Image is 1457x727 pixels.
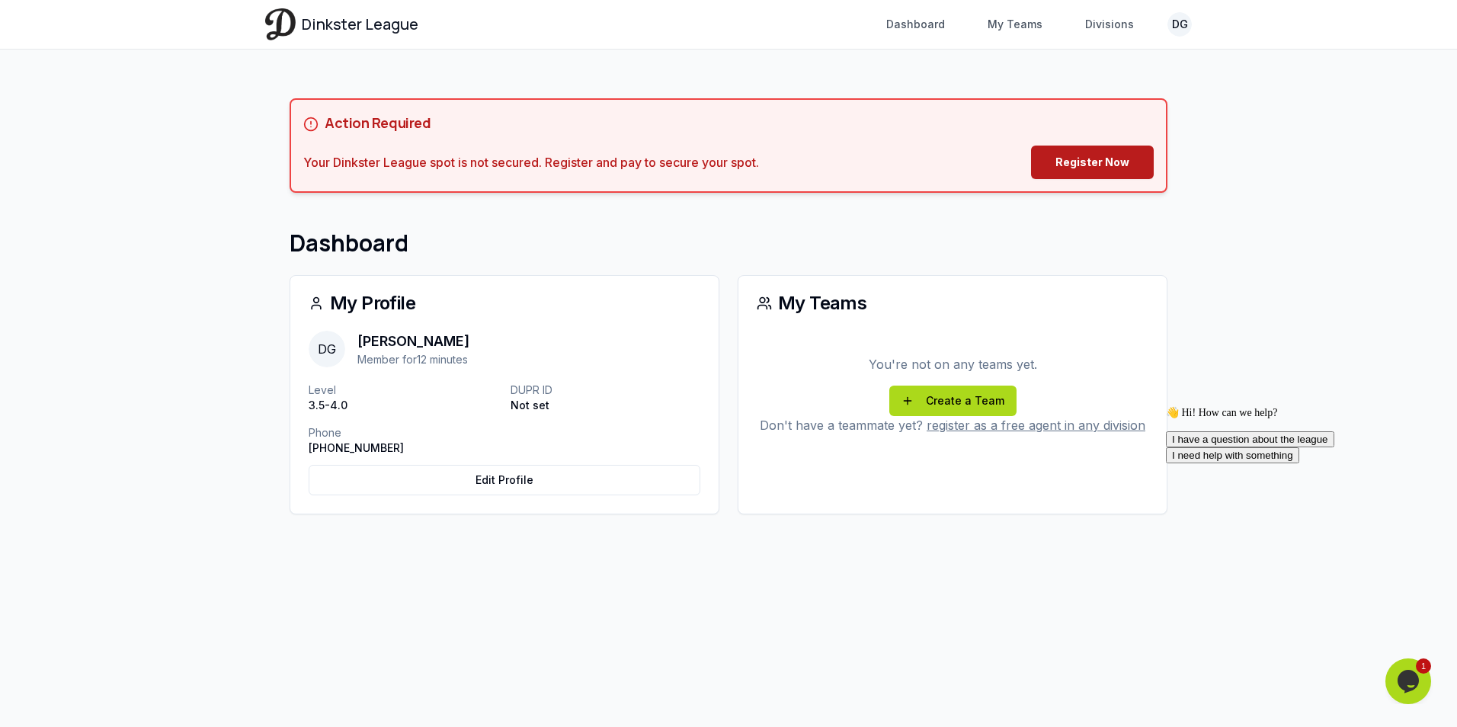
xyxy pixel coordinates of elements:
[757,416,1148,434] p: Don't have a teammate yet?
[757,294,1148,312] div: My Teams
[357,352,469,367] p: Member for 12 minutes
[309,294,700,312] div: My Profile
[309,331,345,367] span: DG
[325,112,431,133] h5: Action Required
[309,465,700,495] a: Edit Profile
[357,331,469,352] p: [PERSON_NAME]
[6,47,139,63] button: I need help with something
[889,386,1017,416] a: Create a Team
[927,418,1145,433] a: register as a free agent in any division
[1076,11,1143,38] a: Divisions
[265,8,418,40] a: Dinkster League
[309,398,498,413] p: 3.5-4.0
[290,229,1167,257] h1: Dashboard
[6,6,280,63] div: 👋 Hi! How can we help?I have a question about the leagueI need help with something
[309,383,498,398] p: Level
[6,7,117,18] span: 👋 Hi! How can we help?
[265,8,296,40] img: Dinkster
[978,11,1052,38] a: My Teams
[303,153,759,171] div: Your Dinkster League spot is not secured. Register and pay to secure your spot.
[757,355,1148,373] p: You're not on any teams yet.
[511,398,700,413] p: Not set
[877,11,954,38] a: Dashboard
[6,31,175,47] button: I have a question about the league
[1160,400,1434,651] iframe: chat widget
[309,425,498,440] p: Phone
[1385,658,1434,704] iframe: chat widget
[302,14,418,35] span: Dinkster League
[1167,12,1192,37] button: DG
[1031,146,1154,179] a: Register Now
[309,440,498,456] p: [PHONE_NUMBER]
[511,383,700,398] p: DUPR ID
